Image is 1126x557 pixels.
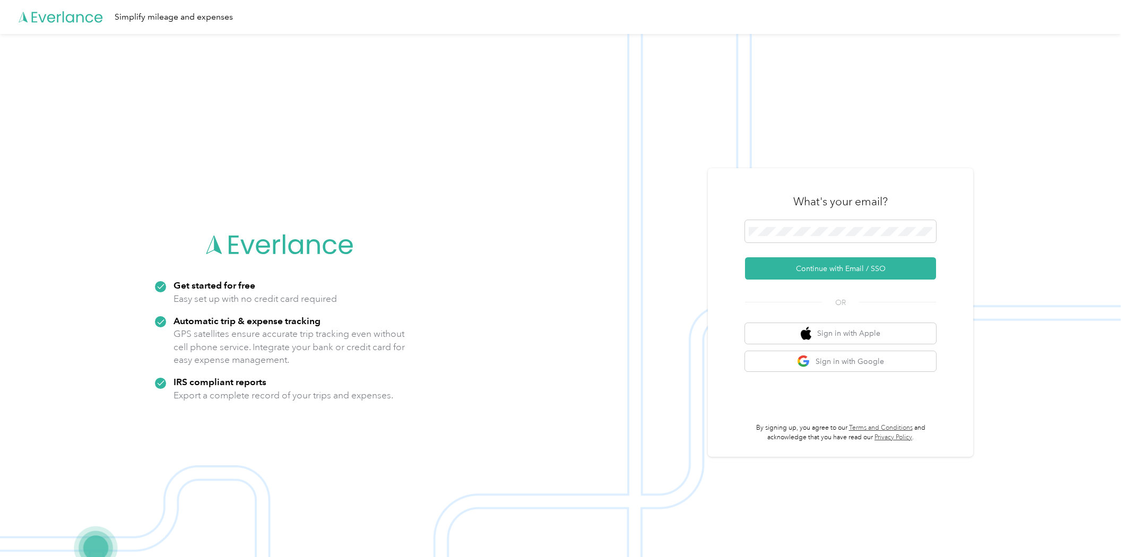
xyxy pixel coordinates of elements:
strong: Get started for free [174,280,255,291]
a: Terms and Conditions [849,424,913,432]
h3: What's your email? [793,194,888,209]
button: apple logoSign in with Apple [745,323,936,344]
p: By signing up, you agree to our and acknowledge that you have read our . [745,423,936,442]
button: google logoSign in with Google [745,351,936,372]
a: Privacy Policy [874,433,912,441]
span: OR [822,297,859,308]
button: Continue with Email / SSO [745,257,936,280]
p: Export a complete record of your trips and expenses. [174,389,393,402]
iframe: Everlance-gr Chat Button Frame [1067,498,1126,557]
strong: IRS compliant reports [174,376,266,387]
img: google logo [797,355,810,368]
p: GPS satellites ensure accurate trip tracking even without cell phone service. Integrate your bank... [174,327,405,367]
strong: Automatic trip & expense tracking [174,315,321,326]
div: Simplify mileage and expenses [115,11,233,24]
img: apple logo [801,327,811,340]
p: Easy set up with no credit card required [174,292,337,306]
